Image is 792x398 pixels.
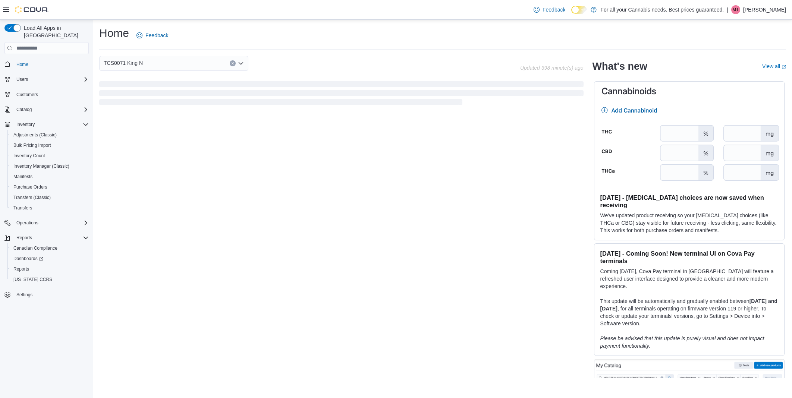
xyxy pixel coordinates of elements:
p: Updated 398 minute(s) ago [520,65,584,71]
button: Settings [1,289,92,300]
span: Inventory Manager (Classic) [10,162,89,171]
span: Washington CCRS [10,275,89,284]
span: Operations [16,220,38,226]
span: Inventory Count [13,153,45,159]
span: Transfers (Classic) [10,193,89,202]
button: Open list of options [238,60,244,66]
button: Catalog [1,104,92,115]
p: Coming [DATE], Cova Pay terminal in [GEOGRAPHIC_DATA] will feature a refreshed user interface des... [600,268,778,290]
span: Operations [13,218,89,227]
p: This update will be automatically and gradually enabled between , for all terminals operating on ... [600,297,778,327]
span: Users [16,76,28,82]
div: Marko Tamas [731,5,740,14]
p: | [727,5,728,14]
button: Bulk Pricing Import [7,140,92,151]
img: Cova [15,6,48,13]
span: [US_STATE] CCRS [13,277,52,282]
span: Manifests [10,172,89,181]
button: Operations [13,218,41,227]
span: Reports [16,235,32,241]
span: Purchase Orders [13,184,47,190]
span: Home [13,59,89,69]
span: Bulk Pricing Import [13,142,51,148]
button: Transfers (Classic) [7,192,92,203]
span: Home [16,61,28,67]
h3: [DATE] - Coming Soon! New terminal UI on Cova Pay terminals [600,250,778,265]
button: Clear input [230,60,236,66]
span: Inventory Count [10,151,89,160]
button: Canadian Compliance [7,243,92,253]
span: Adjustments (Classic) [10,130,89,139]
button: Catalog [13,105,35,114]
a: Settings [13,290,35,299]
span: Transfers (Classic) [13,195,51,200]
span: Dashboards [10,254,89,263]
input: Dark Mode [571,6,587,14]
a: Canadian Compliance [10,244,60,253]
button: [US_STATE] CCRS [7,274,92,285]
p: For all your Cannabis needs. Best prices guaranteed. [600,5,724,14]
a: Feedback [531,2,568,17]
a: [US_STATE] CCRS [10,275,55,284]
span: Feedback [145,32,168,39]
span: Catalog [13,105,89,114]
a: Reports [10,265,32,274]
em: Please be advised that this update is purely visual and does not impact payment functionality. [600,335,764,349]
a: Inventory Count [10,151,48,160]
span: Transfers [13,205,32,211]
button: Operations [1,218,92,228]
h2: What's new [593,60,647,72]
span: Settings [16,292,32,298]
svg: External link [782,65,786,69]
a: Customers [13,90,41,99]
a: Transfers (Classic) [10,193,54,202]
span: Adjustments (Classic) [13,132,57,138]
span: Canadian Compliance [13,245,57,251]
span: Manifests [13,174,32,180]
span: Customers [16,92,38,98]
span: Reports [10,265,89,274]
span: MT [732,5,739,14]
span: Purchase Orders [10,183,89,192]
a: Manifests [10,172,35,181]
button: Home [1,59,92,69]
span: Customers [13,90,89,99]
span: Reports [13,266,29,272]
a: Feedback [133,28,171,43]
button: Reports [7,264,92,274]
button: Users [1,74,92,85]
a: Bulk Pricing Import [10,141,54,150]
span: Reports [13,233,89,242]
button: Purchase Orders [7,182,92,192]
span: Settings [13,290,89,299]
span: Loading [99,83,584,107]
span: Inventory [13,120,89,129]
h3: [DATE] - [MEDICAL_DATA] choices are now saved when receiving [600,194,778,209]
span: Load All Apps in [GEOGRAPHIC_DATA] [21,24,89,39]
span: Inventory [16,121,35,127]
a: Inventory Manager (Classic) [10,162,72,171]
span: Bulk Pricing Import [10,141,89,150]
span: Inventory Manager (Classic) [13,163,69,169]
a: View allExternal link [762,63,786,69]
span: Transfers [10,203,89,212]
button: Adjustments (Classic) [7,130,92,140]
a: Dashboards [7,253,92,264]
strong: [DATE] and [DATE] [600,298,777,312]
button: Inventory Count [7,151,92,161]
h1: Home [99,26,129,41]
span: Users [13,75,89,84]
span: Catalog [16,107,32,113]
button: Transfers [7,203,92,213]
span: Canadian Compliance [10,244,89,253]
span: TCS0071 King N [104,59,143,67]
button: Inventory [13,120,38,129]
button: Reports [13,233,35,242]
button: Inventory [1,119,92,130]
span: Feedback [543,6,565,13]
button: Users [13,75,31,84]
button: Manifests [7,171,92,182]
a: Home [13,60,31,69]
a: Transfers [10,203,35,212]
